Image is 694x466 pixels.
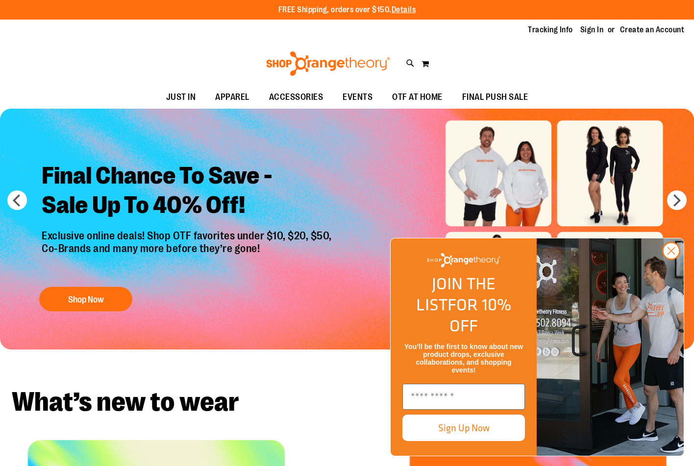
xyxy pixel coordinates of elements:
a: Final Chance To Save -Sale Up To 40% Off! Exclusive online deals! Shop OTF favorites under $10, $... [34,154,342,317]
img: Shop Orangetheory [427,253,500,267]
span: FOR 10% OFF [447,292,511,338]
a: FINAL PUSH SALE [452,86,538,109]
button: prev [7,190,27,210]
span: OTF AT HOME [392,86,443,108]
img: Shop Orangtheory [537,238,684,456]
a: Sign In [580,24,604,35]
button: next [667,190,687,210]
span: EVENTS [343,86,372,108]
span: ACCESSORIES [269,86,323,108]
img: Shop Orangetheory [265,51,392,76]
h2: Final Chance To Save - Sale Up To 40% Off! [34,154,342,230]
span: JUST IN [166,86,196,108]
span: You’ll be the first to know about new product drops, exclusive collaborations, and shopping events! [404,343,523,374]
div: FLYOUT Form [380,228,694,466]
p: Exclusive online deals! Shop OTF favorites under $10, $20, $50, Co-Brands and many more before th... [34,230,342,278]
a: Details [392,5,416,14]
button: Close dialog [662,242,680,260]
span: APPAREL [215,86,249,108]
h2: What’s new to wear [12,389,682,416]
span: JOIN THE LIST [416,271,496,317]
button: Sign Up Now [402,415,525,441]
a: Tracking Info [528,24,573,35]
a: ACCESSORIES [259,86,333,109]
a: JUST IN [156,86,206,109]
p: FREE Shipping, orders over $150. [278,4,416,16]
button: Shop Now [39,287,132,312]
a: Create an Account [620,24,685,35]
a: OTF AT HOME [382,86,452,109]
a: EVENTS [333,86,382,109]
input: Enter email [402,384,525,410]
a: APPAREL [205,86,259,109]
span: FINAL PUSH SALE [462,86,528,108]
